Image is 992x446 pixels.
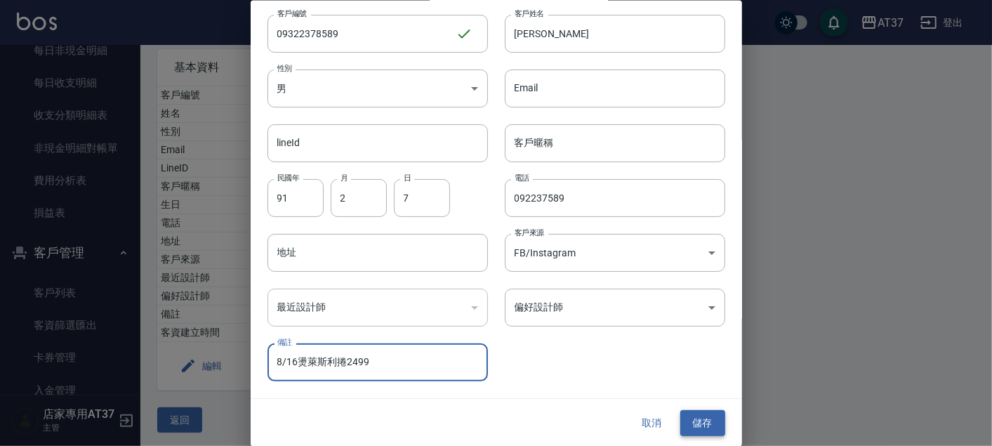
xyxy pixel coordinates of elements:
[267,69,488,107] div: 男
[630,410,675,436] button: 取消
[515,8,544,18] label: 客戶姓名
[515,228,544,238] label: 客戶來源
[505,234,725,272] div: FB/Instagram
[277,172,299,183] label: 民國年
[277,8,307,18] label: 客戶編號
[277,63,292,73] label: 性別
[404,172,411,183] label: 日
[340,172,348,183] label: 月
[680,410,725,436] button: 儲存
[515,172,529,183] label: 電話
[277,337,292,348] label: 備註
